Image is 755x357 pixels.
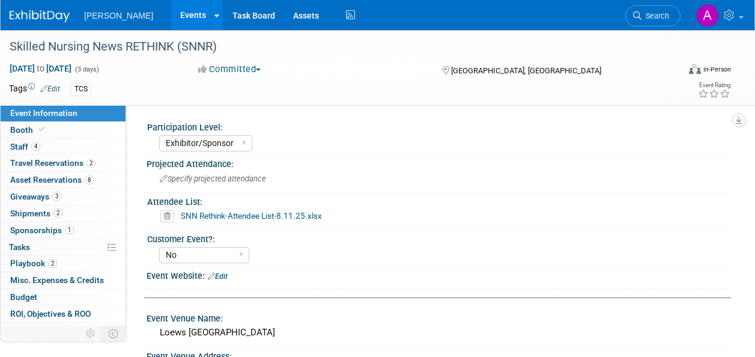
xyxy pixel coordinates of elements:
[698,82,730,88] div: Event Rating
[52,192,61,201] span: 3
[1,222,126,239] a: Sponsorships1
[1,323,126,339] a: Attachments5
[147,230,726,245] div: Customer Event?:
[147,193,726,208] div: Attendee List:
[65,225,74,234] span: 1
[9,82,60,96] td: Tags
[9,63,72,74] span: [DATE] [DATE]
[74,66,99,73] span: (3 days)
[10,309,91,319] span: ROI, Objectives & ROO
[10,175,94,185] span: Asset Reservations
[1,189,126,205] a: Giveaways3
[1,289,126,305] a: Budget
[1,139,126,155] a: Staff4
[160,174,266,183] span: Specify projected attendance
[10,275,104,285] span: Misc. Expenses & Credits
[80,326,102,341] td: Personalize Event Tab Strip
[10,209,62,218] span: Shipments
[10,258,57,268] span: Playbook
[181,211,322,221] a: SNN Rethink-Attendee List-8.11.25.xlsx
[1,172,126,188] a: Asset Reservations8
[156,323,722,342] div: Loews [GEOGRAPHIC_DATA]
[10,225,74,235] span: Sponsorships
[10,125,47,135] span: Booth
[625,5,681,26] a: Search
[9,242,30,252] span: Tasks
[641,11,669,20] span: Search
[53,209,62,218] span: 2
[147,155,731,170] div: Projected Attendance:
[5,36,669,58] div: Skilled Nursing News RETHINK (SNNR)
[626,63,731,81] div: Event Format
[689,64,701,74] img: Format-Inperson.png
[31,142,40,151] span: 4
[10,192,61,201] span: Giveaways
[85,175,94,185] span: 8
[1,306,126,322] a: ROI, Objectives & ROO
[38,126,44,133] i: Booth reservation complete
[35,64,46,73] span: to
[84,11,153,20] span: [PERSON_NAME]
[703,65,731,74] div: In-Person
[10,326,70,335] span: Attachments
[102,326,126,341] td: Toggle Event Tabs
[160,212,179,221] a: Delete attachment?
[48,259,57,268] span: 2
[10,142,40,151] span: Staff
[71,83,91,96] div: TCS
[10,108,77,118] span: Event Information
[10,158,96,168] span: Travel Reservations
[1,122,126,138] a: Booth
[1,272,126,288] a: Misc. Expenses & Credits
[208,272,228,281] a: Edit
[147,310,731,325] div: Event Venue Name:
[147,267,731,282] div: Event Website:
[1,155,126,171] a: Travel Reservations2
[10,10,70,22] img: ExhibitDay
[40,85,60,93] a: Edit
[61,326,70,335] span: 5
[194,63,265,76] button: Committed
[696,4,719,27] img: Amber Vincent
[1,105,126,121] a: Event Information
[451,66,601,75] span: [GEOGRAPHIC_DATA], [GEOGRAPHIC_DATA]
[147,118,726,133] div: Participation Level:
[86,159,96,168] span: 2
[10,292,37,302] span: Budget
[1,206,126,222] a: Shipments2
[1,239,126,255] a: Tasks
[1,255,126,272] a: Playbook2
